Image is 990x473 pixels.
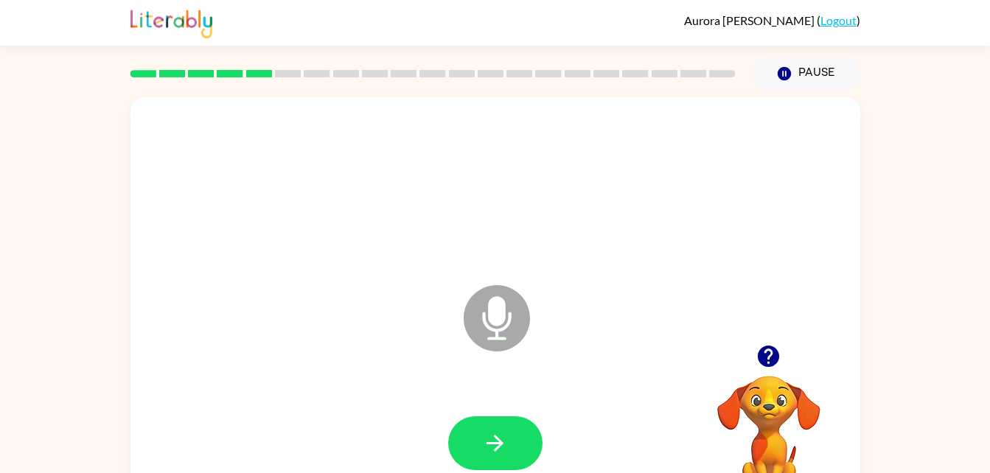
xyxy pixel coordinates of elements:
span: Aurora [PERSON_NAME] [684,13,817,27]
div: ( ) [684,13,860,27]
button: Pause [753,57,860,91]
img: Literably [130,6,212,38]
a: Logout [820,13,857,27]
